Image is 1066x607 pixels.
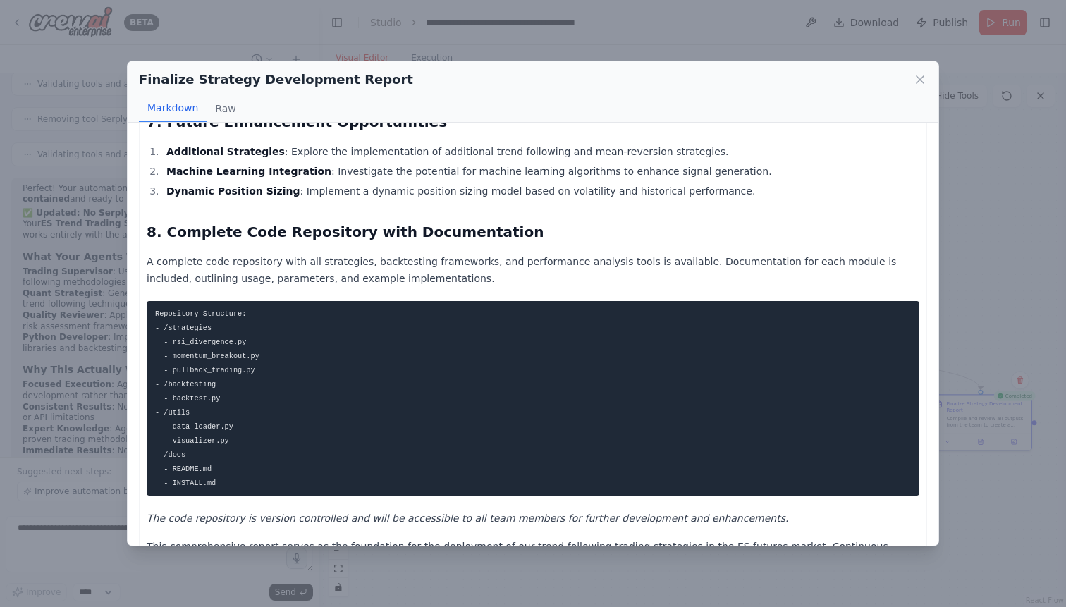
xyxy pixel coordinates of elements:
[166,166,331,177] strong: Machine Learning Integration
[139,95,207,122] button: Markdown
[147,222,919,242] h2: 8. Complete Code Repository with Documentation
[147,253,919,287] p: A complete code repository with all strategies, backtesting frameworks, and performance analysis ...
[162,143,919,160] li: : Explore the implementation of additional trend following and mean-reversion strategies.
[166,146,285,157] strong: Additional Strategies
[162,183,919,200] li: : Implement a dynamic position sizing model based on volatility and historical performance.
[207,95,244,122] button: Raw
[166,185,300,197] strong: Dynamic Position Sizing
[139,70,413,90] h2: Finalize Strategy Development Report
[155,309,259,487] code: Repository Structure: - /strategies - rsi_divergence.py - momentum_breakout.py - pullback_trading...
[162,163,919,180] li: : Investigate the potential for machine learning algorithms to enhance signal generation.
[147,513,788,524] em: The code repository is version controlled and will be accessible to all team members for further ...
[147,538,919,572] p: This comprehensive report serves as the foundation for the deployment of our trend following trad...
